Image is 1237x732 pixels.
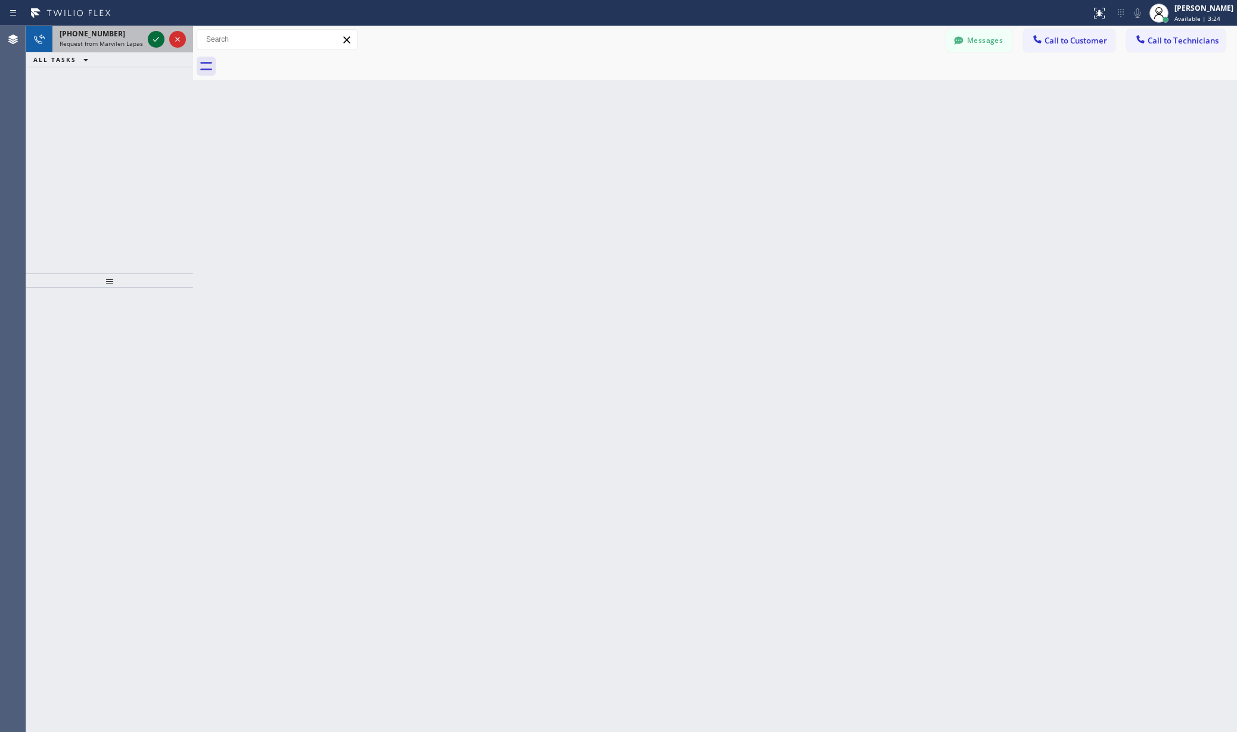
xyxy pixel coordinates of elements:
[148,31,164,48] button: Accept
[946,29,1012,52] button: Messages
[60,39,179,48] span: Request from Marvilen Lapasanda (direct)
[1127,29,1225,52] button: Call to Technicians
[197,30,357,49] input: Search
[33,55,76,64] span: ALL TASKS
[60,29,125,39] span: [PHONE_NUMBER]
[26,52,100,67] button: ALL TASKS
[1174,3,1233,13] div: [PERSON_NAME]
[1024,29,1115,52] button: Call to Customer
[1129,5,1146,21] button: Mute
[1174,14,1220,23] span: Available | 3:24
[1148,35,1219,46] span: Call to Technicians
[169,31,186,48] button: Reject
[1045,35,1107,46] span: Call to Customer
